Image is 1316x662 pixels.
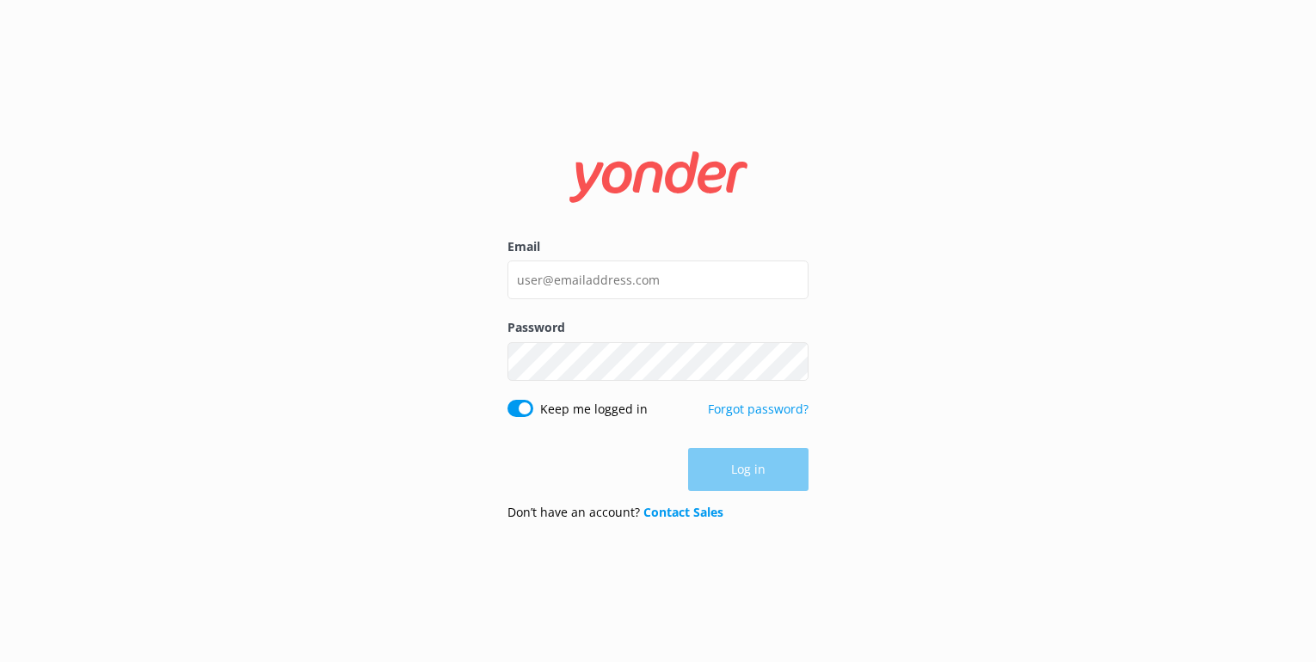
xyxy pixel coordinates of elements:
[708,401,809,417] a: Forgot password?
[507,318,809,337] label: Password
[643,504,723,520] a: Contact Sales
[774,344,809,378] button: Show password
[507,237,809,256] label: Email
[540,400,648,419] label: Keep me logged in
[507,503,723,522] p: Don’t have an account?
[507,261,809,299] input: user@emailaddress.com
